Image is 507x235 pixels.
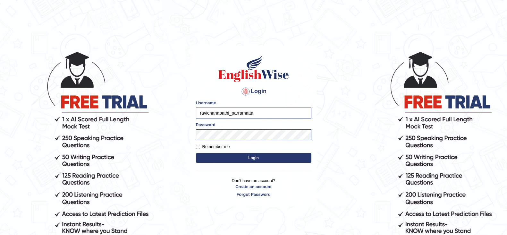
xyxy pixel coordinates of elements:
a: Forgot Password [196,191,311,197]
label: Remember me [196,144,230,150]
label: Username [196,100,216,106]
img: Logo of English Wise sign in for intelligent practice with AI [217,54,290,83]
input: Remember me [196,145,200,149]
button: Login [196,153,311,163]
a: Create an account [196,184,311,190]
label: Password [196,122,215,128]
h4: Login [196,86,311,97]
p: Don't have an account? [196,178,311,197]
